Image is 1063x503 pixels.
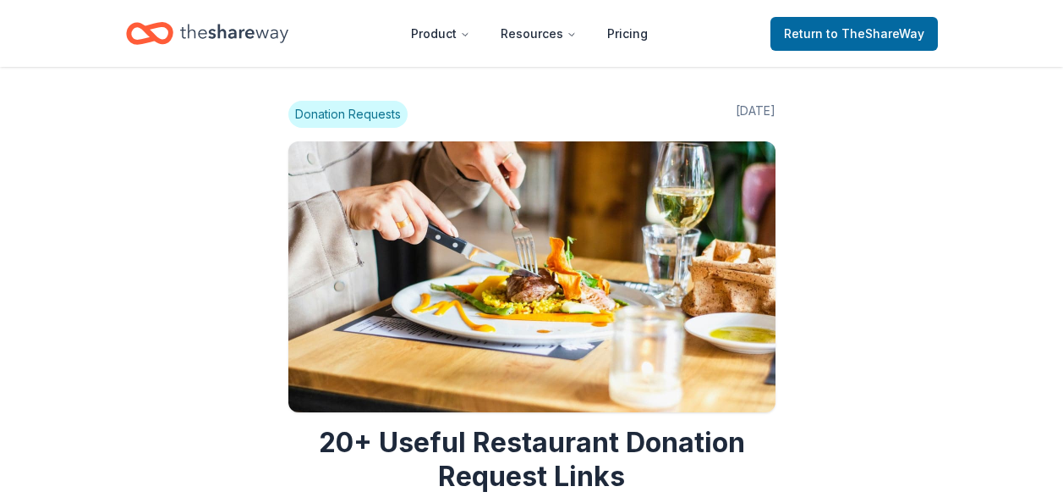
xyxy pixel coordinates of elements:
span: Donation Requests [288,101,408,128]
button: Resources [487,17,590,51]
span: Return [784,24,924,44]
img: Image for 20+ Useful Restaurant Donation Request Links [288,141,775,412]
a: Pricing [594,17,661,51]
h1: 20+ Useful Restaurant Donation Request Links [288,426,775,494]
a: Returnto TheShareWay [770,17,938,51]
nav: Main [397,14,661,53]
span: [DATE] [736,101,775,128]
span: to TheShareWay [826,26,924,41]
a: Home [126,14,288,53]
button: Product [397,17,484,51]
